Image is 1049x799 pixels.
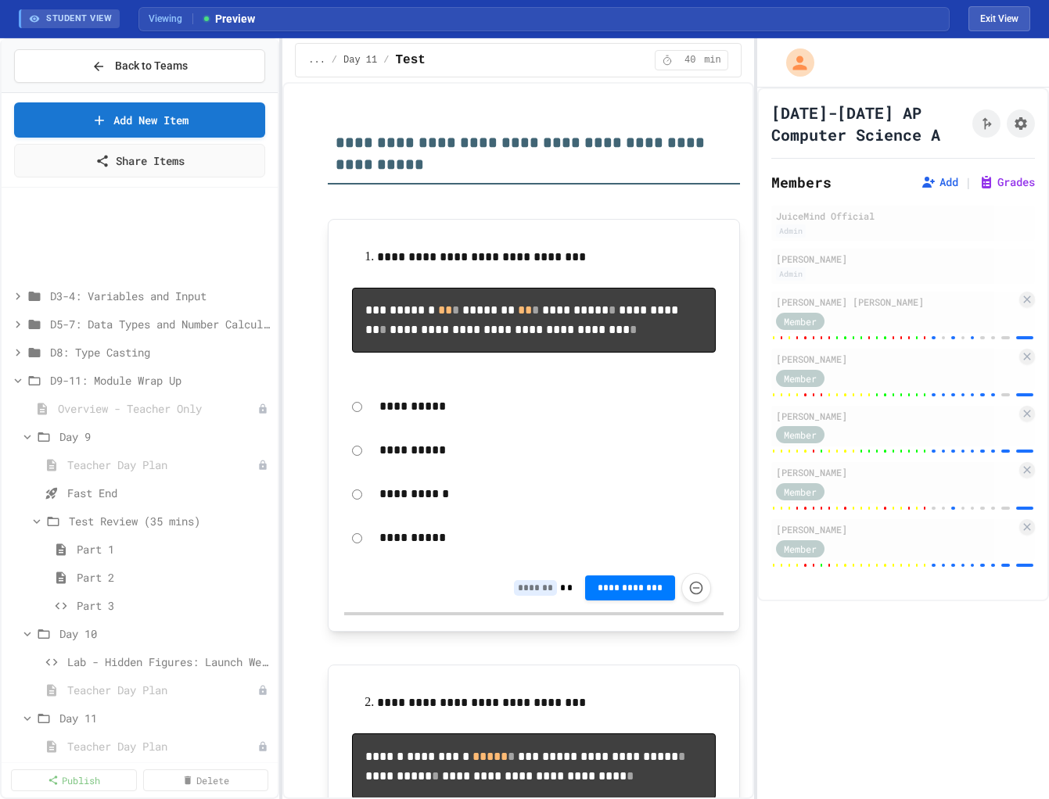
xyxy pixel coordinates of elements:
span: Preview [201,11,255,27]
a: Add New Item [14,102,265,138]
a: Share Items [14,144,265,177]
span: Day 9 [59,428,271,445]
span: / [332,54,337,66]
div: [PERSON_NAME] [PERSON_NAME] [776,295,1016,309]
span: Day 11 [59,710,271,726]
button: Exit student view [968,6,1030,31]
span: STUDENT VIEW [46,13,112,26]
span: Lab - Hidden Figures: Launch Weight Calculator [67,654,271,670]
span: Part 3 [77,597,271,614]
span: Teacher Day Plan [67,738,257,754]
span: Day 11 [343,54,377,66]
button: Assignment Settings [1007,109,1035,138]
h2: Members [771,171,832,193]
div: Unpublished [257,460,268,471]
span: Member [784,371,817,385]
span: 40 [677,54,702,66]
span: D3-4: Variables and Input [50,288,271,304]
div: Admin [776,267,806,281]
span: D9-11: Module Wrap Up [50,372,271,389]
span: Member [784,485,817,499]
h1: [DATE]-[DATE] AP Computer Science A [771,102,966,145]
span: / [383,54,389,66]
span: Test Review (35 mins) [69,513,271,529]
span: Test [395,51,425,70]
span: Member [784,542,817,556]
span: Part 2 [77,569,271,586]
div: [PERSON_NAME] [776,522,1016,536]
span: Back to Teams [115,58,188,74]
div: [PERSON_NAME] [776,252,1030,266]
button: Back to Teams [14,49,265,83]
div: Unpublished [257,685,268,696]
div: [PERSON_NAME] [776,409,1016,423]
span: ... [308,54,325,66]
span: Member [784,314,817,328]
div: My Account [770,45,818,81]
span: Viewing [149,12,193,26]
a: Delete [143,769,269,791]
div: [PERSON_NAME] [776,352,1016,366]
button: Add [921,174,958,190]
span: Teacher Day Plan [67,682,257,698]
span: D5-7: Data Types and Number Calculations [50,316,271,332]
button: Force resubmission of student's answer (Admin only) [681,573,711,603]
div: Unpublished [257,403,268,414]
span: Fast End [67,485,271,501]
iframe: chat widget [983,736,1033,783]
span: Overview - Teacher Only [58,400,257,417]
span: Part 1 [77,541,271,557]
a: Publish [11,769,137,791]
span: Day 10 [59,625,271,642]
div: JuiceMind Official [776,209,1030,223]
button: Click to see fork details [972,109,1001,138]
div: [PERSON_NAME] [776,465,1016,479]
span: Member [784,428,817,442]
div: Unpublished [257,741,268,752]
span: D8: Type Casting [50,344,271,360]
button: Grades [979,174,1035,190]
span: min [704,54,721,66]
span: | [965,173,972,192]
div: Admin [776,224,806,238]
span: Teacher Day Plan [67,457,257,473]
